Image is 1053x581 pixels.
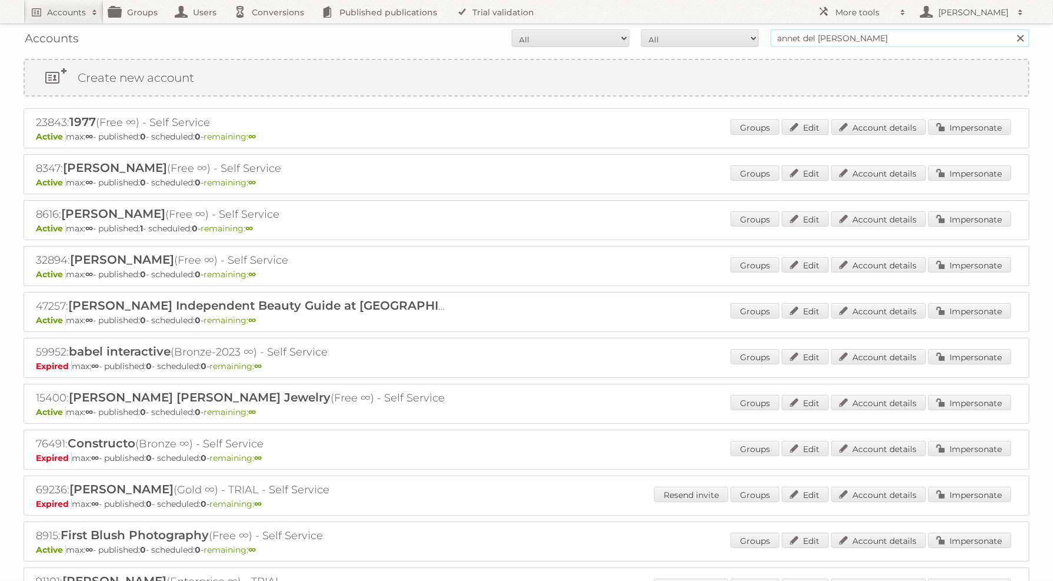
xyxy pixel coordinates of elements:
[36,436,448,451] h2: 76491: (Bronze ∞) - Self Service
[928,395,1011,410] a: Impersonate
[935,6,1012,18] h2: [PERSON_NAME]
[204,315,256,326] span: remaining:
[195,269,201,280] strong: 0
[36,253,448,268] h2: 32894: (Free ∞) - Self Service
[204,131,256,142] span: remaining:
[68,436,135,450] span: Constructo
[654,487,728,502] a: Resend invite
[140,177,146,188] strong: 0
[248,131,256,142] strong: ∞
[68,298,618,313] span: [PERSON_NAME] Independent Beauty Guide at [GEOGRAPHIC_DATA] by [PERSON_NAME]
[201,361,206,371] strong: 0
[36,453,1017,463] p: max: - published: - scheduled: -
[209,453,262,463] span: remaining:
[831,211,926,227] a: Account details
[192,223,198,234] strong: 0
[61,207,165,221] span: [PERSON_NAME]
[36,177,1017,188] p: max: - published: - scheduled: -
[254,499,262,509] strong: ∞
[61,528,209,542] span: First Blush Photography
[782,165,829,181] a: Edit
[85,177,93,188] strong: ∞
[201,223,253,234] span: remaining:
[928,257,1011,273] a: Impersonate
[928,211,1011,227] a: Impersonate
[85,131,93,142] strong: ∞
[47,6,86,18] h2: Accounts
[85,545,93,555] strong: ∞
[782,303,829,318] a: Edit
[248,177,256,188] strong: ∞
[36,499,72,509] span: Expired
[140,269,146,280] strong: 0
[36,177,66,188] span: Active
[85,407,93,417] strong: ∞
[85,223,93,234] strong: ∞
[248,545,256,555] strong: ∞
[36,482,448,497] h2: 69236: (Gold ∞) - TRIAL - Self Service
[36,545,1017,555] p: max: - published: - scheduled: -
[731,533,779,548] a: Groups
[248,315,256,326] strong: ∞
[731,441,779,456] a: Groups
[254,361,262,371] strong: ∞
[69,344,171,358] span: babel interactive
[204,177,256,188] span: remaining:
[140,407,146,417] strong: 0
[831,487,926,502] a: Account details
[36,344,448,360] h2: 59952: (Bronze-2023 ∞) - Self Service
[204,545,256,555] span: remaining:
[782,487,829,502] a: Edit
[36,315,1017,326] p: max: - published: - scheduled: -
[782,257,829,273] a: Edit
[85,315,93,326] strong: ∞
[69,390,331,404] span: [PERSON_NAME] [PERSON_NAME] Jewelry
[928,533,1011,548] a: Impersonate
[36,269,1017,280] p: max: - published: - scheduled: -
[201,453,206,463] strong: 0
[831,395,926,410] a: Account details
[782,533,829,548] a: Edit
[36,223,1017,234] p: max: - published: - scheduled: -
[70,253,174,267] span: [PERSON_NAME]
[928,165,1011,181] a: Impersonate
[928,119,1011,135] a: Impersonate
[36,545,66,555] span: Active
[835,6,894,18] h2: More tools
[36,207,448,222] h2: 8616: (Free ∞) - Self Service
[928,487,1011,502] a: Impersonate
[204,269,256,280] span: remaining:
[85,269,93,280] strong: ∞
[731,165,779,181] a: Groups
[146,499,152,509] strong: 0
[36,298,448,314] h2: 47257: (Free ∞) - Self Service
[91,453,99,463] strong: ∞
[248,269,256,280] strong: ∞
[195,407,201,417] strong: 0
[91,499,99,509] strong: ∞
[36,361,72,371] span: Expired
[731,349,779,364] a: Groups
[140,545,146,555] strong: 0
[195,315,201,326] strong: 0
[731,487,779,502] a: Groups
[248,407,256,417] strong: ∞
[731,303,779,318] a: Groups
[36,499,1017,509] p: max: - published: - scheduled: -
[91,361,99,371] strong: ∞
[731,119,779,135] a: Groups
[36,131,1017,142] p: max: - published: - scheduled: -
[831,119,926,135] a: Account details
[204,407,256,417] span: remaining:
[36,223,66,234] span: Active
[140,131,146,142] strong: 0
[831,533,926,548] a: Account details
[731,257,779,273] a: Groups
[831,165,926,181] a: Account details
[831,441,926,456] a: Account details
[731,395,779,410] a: Groups
[146,361,152,371] strong: 0
[36,161,448,176] h2: 8347: (Free ∞) - Self Service
[36,269,66,280] span: Active
[831,303,926,318] a: Account details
